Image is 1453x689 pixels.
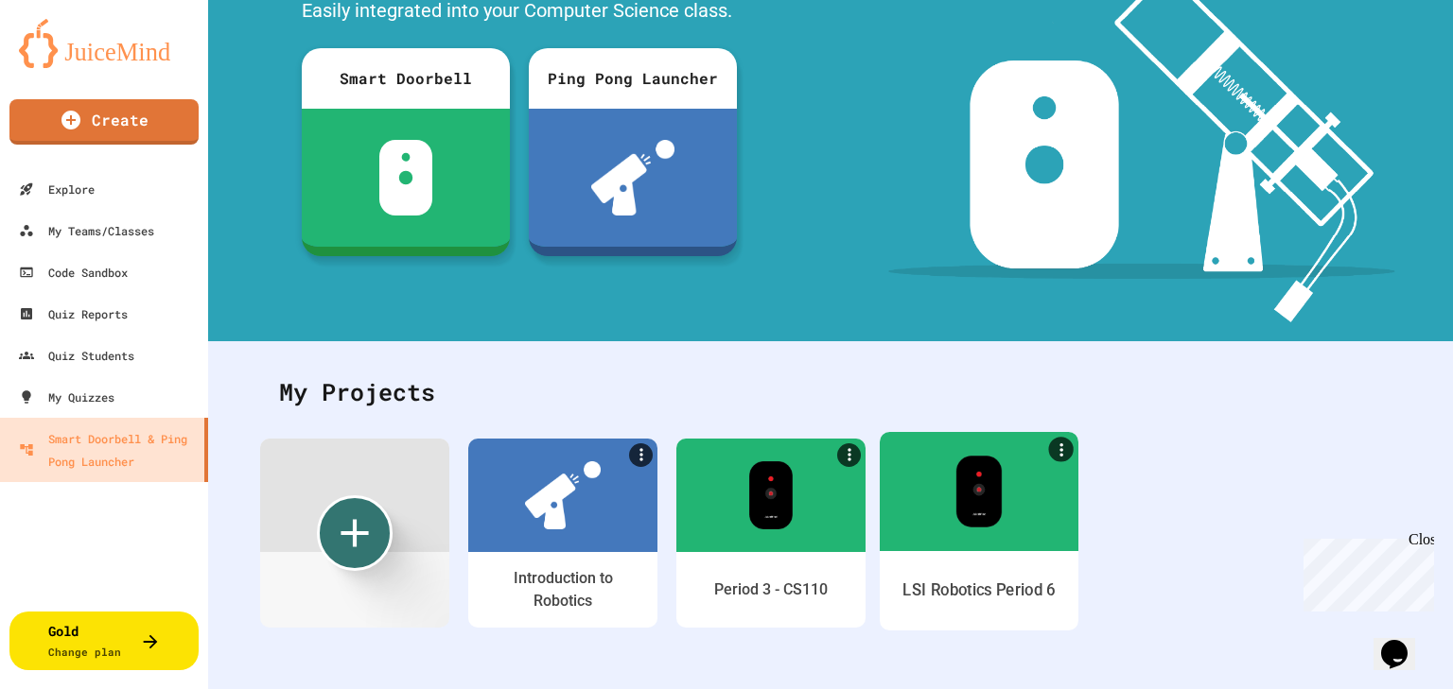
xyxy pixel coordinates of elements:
[260,355,1401,429] div: My Projects
[9,611,199,670] button: GoldChange plan
[714,578,828,601] div: Period 3 - CS110
[9,99,199,145] a: Create
[1374,613,1434,670] iframe: chat widget
[19,178,95,200] div: Explore
[837,443,861,467] a: More
[629,443,653,467] a: More
[19,302,128,325] div: Quiz Reports
[880,432,1078,630] a: MoreLSI Robotics Period 6
[19,427,197,473] div: Smart Doorbell & Ping Pong Launcher
[482,567,643,612] div: Introduction to Robotics
[48,645,121,659] span: Change plan
[19,219,154,242] div: My Teams/Classes
[19,261,128,284] div: Code Sandbox
[468,439,657,628] a: MoreIntroduction to Robotics
[749,461,794,529] img: sdb-real-colors.png
[676,439,866,628] a: MorePeriod 3 - CS110
[955,456,1002,527] img: sdb-real-colors.png
[19,344,134,367] div: Quiz Students
[529,48,737,109] div: Ping Pong Launcher
[19,386,114,408] div: My Quizzes
[1049,437,1074,461] a: More
[302,48,510,109] div: Smart Doorbell
[379,140,433,215] img: sdb-white.svg
[317,495,393,571] div: Create new
[591,140,675,215] img: ppl-with-ball.png
[525,461,601,529] img: ppl-with-ball.png
[902,578,1056,602] div: LSI Robotics Period 6
[48,621,121,661] div: Gold
[1296,531,1434,611] iframe: chat widget
[19,19,189,68] img: logo-orange.svg
[8,8,131,120] div: Chat with us now!Close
